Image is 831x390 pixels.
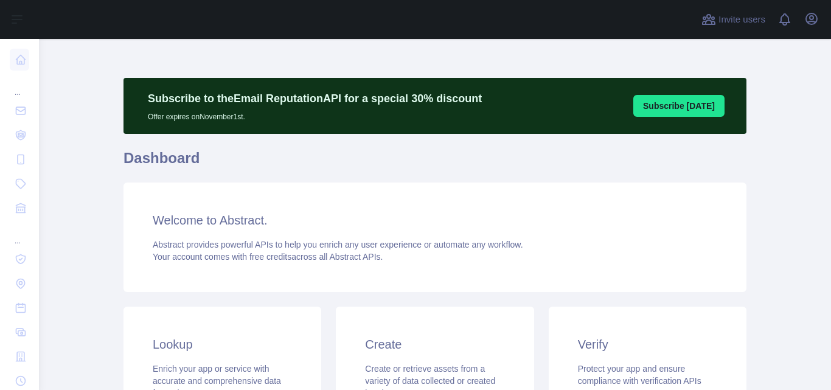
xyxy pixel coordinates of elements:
[153,252,383,262] span: Your account comes with across all Abstract APIs.
[10,73,29,97] div: ...
[153,240,523,249] span: Abstract provides powerful APIs to help you enrich any user experience or automate any workflow.
[10,221,29,246] div: ...
[148,107,482,122] p: Offer expires on November 1st.
[123,148,746,178] h1: Dashboard
[365,336,504,353] h3: Create
[249,252,291,262] span: free credits
[153,336,292,353] h3: Lookup
[699,10,768,29] button: Invite users
[578,364,701,386] span: Protect your app and ensure compliance with verification APIs
[718,13,765,27] span: Invite users
[148,90,482,107] p: Subscribe to the Email Reputation API for a special 30 % discount
[578,336,717,353] h3: Verify
[153,212,717,229] h3: Welcome to Abstract.
[633,95,725,117] button: Subscribe [DATE]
